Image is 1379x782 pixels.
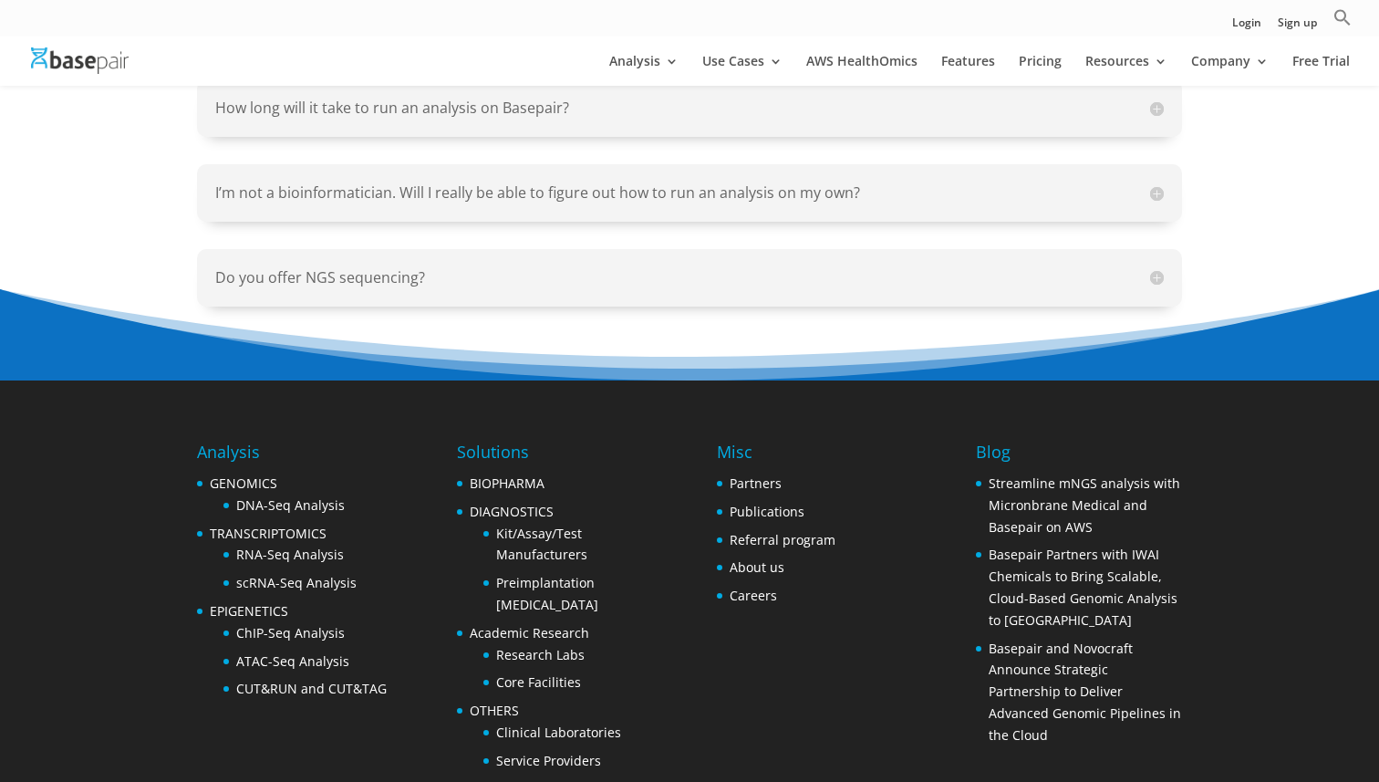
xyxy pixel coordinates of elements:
a: Kit/Assay/Test Manufacturers [496,525,587,564]
a: DNA-Seq Analysis [236,496,345,514]
a: Service Providers [496,752,601,769]
h4: Analysis [197,440,387,473]
img: Basepair [31,47,129,74]
a: BIOPHARMA [470,474,544,492]
a: Clinical Laboratories [496,724,621,741]
a: Features [941,55,995,86]
a: ATAC-Seq Analysis [236,652,349,670]
a: Careers [730,587,777,604]
a: Basepair and Novocraft Announce Strategic Partnership to Deliver Advanced Genomic Pipelines in th... [989,640,1181,744]
h5: How long will it take to run an analysis on Basepair? [215,98,1164,119]
a: AWS HealthOmics [806,55,918,86]
a: scRNA-Seq Analysis [236,574,357,591]
a: Free Trial [1292,55,1350,86]
a: Use Cases [702,55,783,86]
h4: Blog [976,440,1181,473]
a: Login [1232,17,1261,36]
a: Pricing [1019,55,1062,86]
a: About us [730,558,784,576]
a: Research Labs [496,646,585,663]
a: CUT&RUN and CUT&TAG [236,680,387,697]
svg: Search [1333,8,1352,26]
h5: Do you offer NGS sequencing? [215,267,1164,288]
a: Basepair Partners with IWAI Chemicals to Bring Scalable, Cloud-Based Genomic Analysis to [GEOGRAP... [989,546,1177,628]
a: Company [1191,55,1269,86]
a: Academic Research [470,624,589,641]
a: Analysis [609,55,679,86]
h4: Misc [717,440,835,473]
a: Streamline mNGS analysis with Micronbrane Medical and Basepair on AWS [989,474,1180,536]
a: DIAGNOSTICS [470,503,554,520]
a: Preimplantation [MEDICAL_DATA] [496,574,598,613]
a: EPIGENETICS [210,602,288,620]
a: RNA-Seq Analysis [236,546,344,563]
a: Resources [1085,55,1167,86]
a: Sign up [1278,17,1317,36]
h4: Solutions [457,440,662,473]
a: ChIP-Seq Analysis [236,624,345,641]
a: Search Icon Link [1333,8,1352,36]
a: Partners [730,474,782,492]
a: GENOMICS [210,474,277,492]
a: Referral program [730,531,835,548]
a: Core Facilities [496,673,581,691]
a: TRANSCRIPTOMICS [210,525,327,542]
h5: I’m not a bioinformatician. Will I really be able to figure out how to run an analysis on my own? [215,182,1164,203]
a: Publications [730,503,804,520]
a: OTHERS [470,702,519,719]
iframe: Drift Widget Chat Controller [1288,691,1357,760]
